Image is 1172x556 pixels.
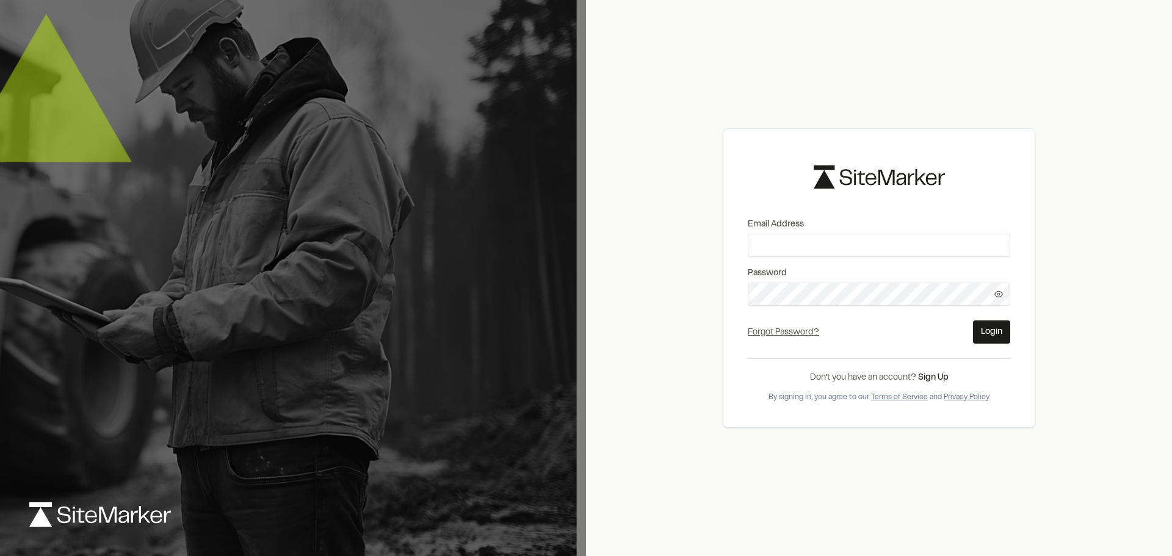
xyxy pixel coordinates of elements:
img: logo-white-rebrand.svg [29,502,171,527]
div: By signing in, you agree to our and [748,392,1010,403]
button: Login [973,320,1010,344]
img: logo-black-rebrand.svg [814,165,945,188]
label: Email Address [748,218,1010,231]
a: Forgot Password? [748,329,819,336]
div: Don’t you have an account? [748,371,1010,385]
label: Password [748,267,1010,280]
button: Terms of Service [871,392,928,403]
button: Privacy Policy [944,392,989,403]
a: Sign Up [918,374,949,381]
